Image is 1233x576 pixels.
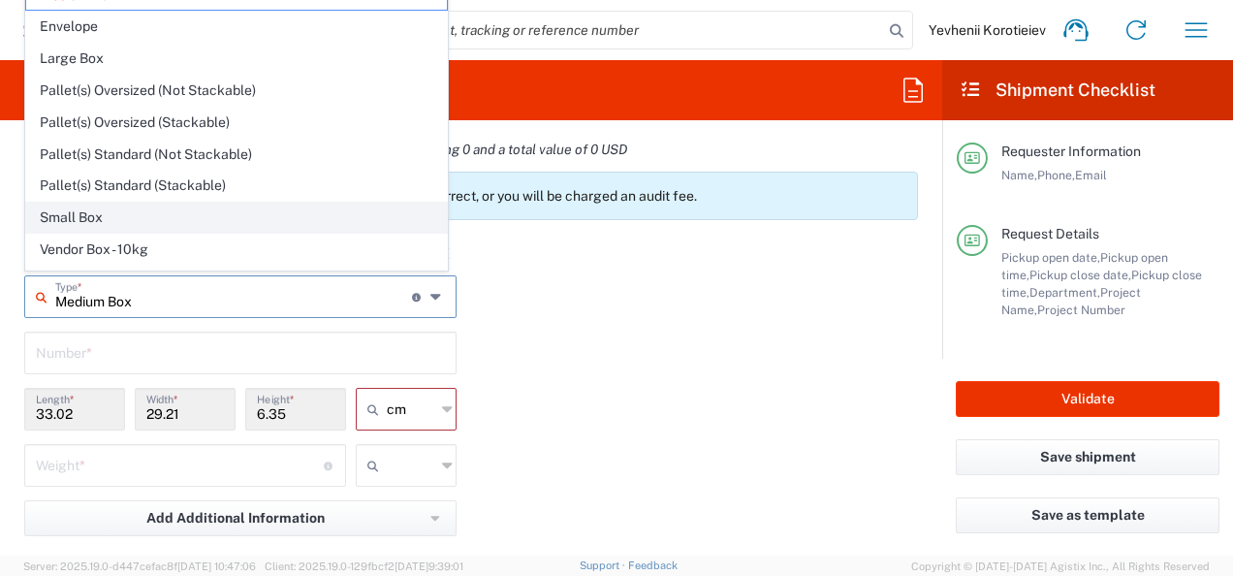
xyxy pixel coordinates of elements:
span: Small Box [26,203,447,233]
span: Vendor Box - 10kg [26,235,447,265]
span: Requester Information [1001,144,1141,159]
span: Vendor Box - 25kg [26,267,447,297]
h2: Shipment Checklist [960,79,1155,102]
p: Please ensure your package dimensions and weight are correct, or you will be charged an audit fee. [83,187,909,205]
h2: Desktop Shipment Request [23,79,245,102]
span: 2[DATE]9:39:01 [388,560,463,572]
span: Yevhenii Korotieiev [929,21,1046,39]
a: Support [580,560,628,571]
button: Validate [956,381,1219,417]
span: Client: 2025.19.0-129fbcf [265,560,463,572]
span: Pallet(s) Standard (Stackable) [26,171,447,201]
button: Save as template [956,497,1219,533]
span: Email [1075,168,1107,182]
input: Shipment, tracking or reference number [381,12,883,48]
span: Server: 2025.19.0-d447cefac8f [23,560,256,572]
span: Request Details [1001,226,1099,241]
a: Feedback [628,560,678,571]
span: Pallet(s) Oversized (Stackable) [26,108,447,138]
button: Save shipment [956,439,1219,475]
span: Pickup open date, [1001,250,1100,265]
span: Name, [1001,168,1037,182]
span: Phone, [1037,168,1075,182]
span: Pallet(s) Standard (Not Stackable) [26,140,447,170]
span: Pickup close date, [1029,268,1131,282]
span: Add Additional Information [146,509,325,528]
span: [DATE] 10:47:06 [177,560,256,572]
button: Add Additional Information [24,500,457,536]
span: Project Number [1037,303,1125,317]
em: Total shipment is made up of 1 package(s) containing 0 piece(s) weighing 0 and a total value of 0... [10,142,642,157]
span: Department, [1029,285,1100,300]
span: Copyright © [DATE]-[DATE] Agistix Inc., All Rights Reserved [911,558,1210,575]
